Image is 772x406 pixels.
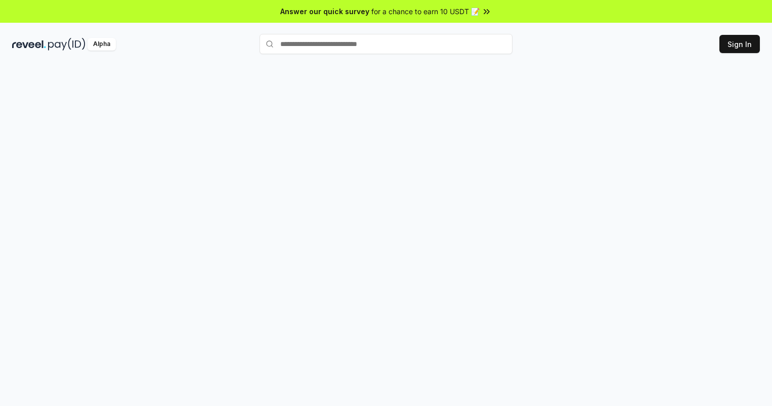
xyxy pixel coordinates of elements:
span: Answer our quick survey [280,6,369,17]
span: for a chance to earn 10 USDT 📝 [371,6,480,17]
img: pay_id [48,38,85,51]
button: Sign In [719,35,760,53]
img: reveel_dark [12,38,46,51]
div: Alpha [88,38,116,51]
